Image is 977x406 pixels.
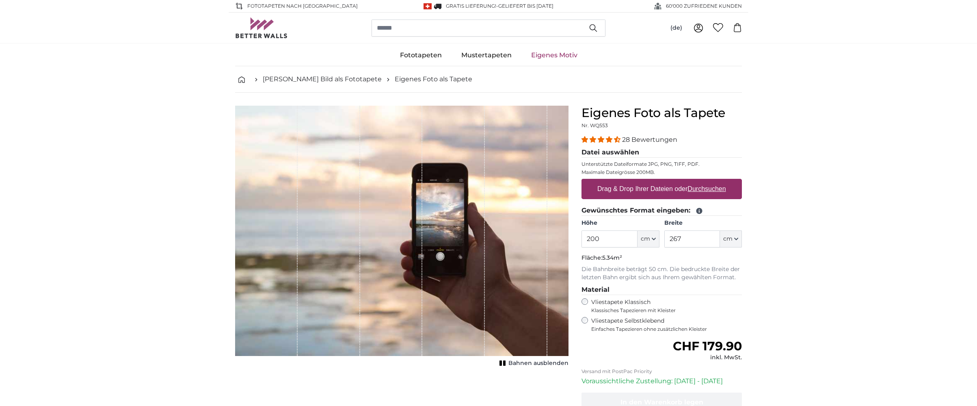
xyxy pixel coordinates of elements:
[235,17,288,38] img: Betterwalls
[622,136,677,143] span: 28 Bewertungen
[688,185,726,192] u: Durchsuchen
[723,235,733,243] span: cm
[666,2,742,10] span: 60'000 ZUFRIEDENE KUNDEN
[498,3,553,9] span: Geliefert bis [DATE]
[581,169,742,176] p: Maximale Dateigrösse 200MB.
[602,254,622,261] span: 5.34m²
[591,298,735,314] label: Vliestapete Klassisch
[581,206,742,216] legend: Gewünschtes Format eingeben:
[452,45,521,66] a: Mustertapeten
[591,307,735,314] span: Klassisches Tapezieren mit Kleister
[581,265,742,282] p: Die Bahnbreite beträgt 50 cm. Die bedruckte Breite der letzten Bahn ergibt sich aus Ihrem gewählt...
[581,376,742,386] p: Voraussichtliche Zustellung: [DATE] - [DATE]
[664,219,742,227] label: Breite
[446,3,496,9] span: GRATIS Lieferung!
[390,45,452,66] a: Fototapeten
[581,161,742,167] p: Unterstützte Dateiformate JPG, PNG, TIFF, PDF.
[594,181,729,197] label: Drag & Drop Ihrer Dateien oder
[263,74,382,84] a: [PERSON_NAME] Bild als Fototapete
[581,122,608,128] span: Nr. WQ553
[620,398,703,406] span: In den Warenkorb legen
[247,2,358,10] span: Fototapeten nach [GEOGRAPHIC_DATA]
[235,106,568,369] div: 1 of 1
[235,66,742,93] nav: breadcrumbs
[581,106,742,120] h1: Eigenes Foto als Tapete
[496,3,553,9] span: -
[581,285,742,295] legend: Material
[508,359,568,367] span: Bahnen ausblenden
[497,358,568,369] button: Bahnen ausblenden
[395,74,472,84] a: Eigenes Foto als Tapete
[581,219,659,227] label: Höhe
[521,45,587,66] a: Eigenes Motiv
[581,136,622,143] span: 4.32 stars
[581,368,742,375] p: Versand mit PostPac Priority
[591,326,742,332] span: Einfaches Tapezieren ohne zusätzlichen Kleister
[591,317,742,332] label: Vliestapete Selbstklebend
[673,339,742,354] span: CHF 179.90
[581,254,742,262] p: Fläche:
[581,148,742,158] legend: Datei auswählen
[638,230,659,248] button: cm
[641,235,650,243] span: cm
[720,230,742,248] button: cm
[424,3,432,9] img: Schweiz
[664,21,689,35] button: (de)
[673,354,742,362] div: inkl. MwSt.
